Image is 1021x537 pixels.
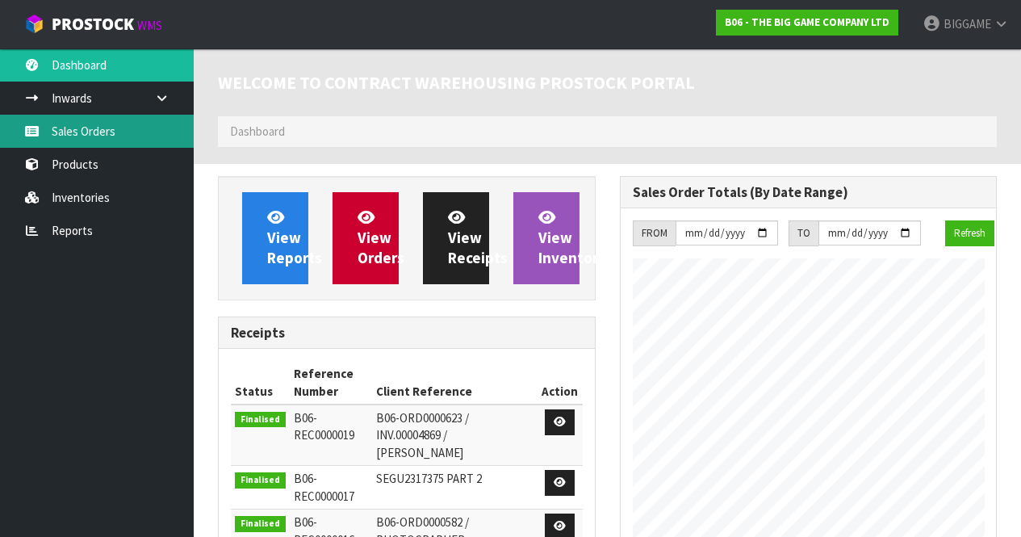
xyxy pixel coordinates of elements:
span: ProStock [52,14,134,35]
span: View Orders [358,208,404,268]
span: Welcome to Contract Warehousing ProStock Portal [218,71,695,94]
a: ViewReports [242,192,308,284]
th: Client Reference [372,361,538,405]
span: View Inventory [538,208,606,268]
span: Finalised [235,412,286,428]
img: cube-alt.png [24,14,44,34]
span: B06-REC0000017 [294,471,354,503]
span: View Reports [267,208,322,268]
span: B06-REC0000019 [294,410,354,443]
span: SEGU2317375 PART 2 [376,471,482,486]
div: FROM [633,220,676,246]
div: TO [789,220,818,246]
h3: Receipts [231,325,583,341]
a: ViewOrders [333,192,399,284]
th: Reference Number [290,361,373,405]
span: BIGGAME [944,16,991,31]
span: Finalised [235,516,286,532]
button: Refresh [945,220,994,246]
a: ViewReceipts [423,192,489,284]
h3: Sales Order Totals (By Date Range) [633,185,985,200]
th: Action [538,361,582,405]
span: View Receipts [448,208,508,268]
span: B06-ORD0000623 / INV.00004869 / [PERSON_NAME] [376,410,469,460]
small: WMS [137,18,162,33]
strong: B06 - THE BIG GAME COMPANY LTD [725,15,889,29]
a: ViewInventory [513,192,580,284]
span: Finalised [235,472,286,489]
span: Dashboard [230,124,285,139]
th: Status [231,361,290,405]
